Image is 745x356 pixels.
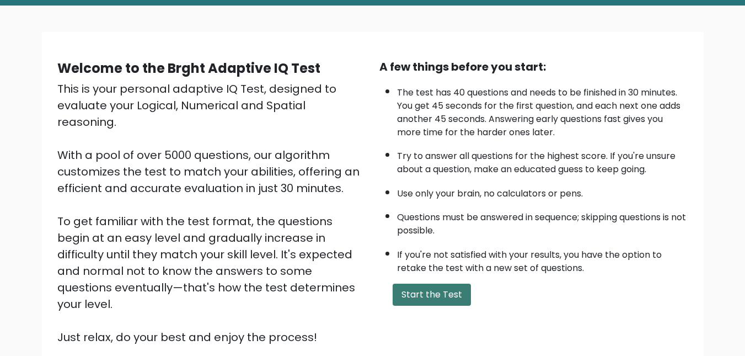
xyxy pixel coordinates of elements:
[397,205,688,237] li: Questions must be answered in sequence; skipping questions is not possible.
[379,59,688,75] div: A few things before you start:
[397,243,688,275] li: If you're not satisfied with your results, you have the option to retake the test with a new set ...
[57,81,366,346] div: This is your personal adaptive IQ Test, designed to evaluate your Logical, Numerical and Spatial ...
[397,144,688,176] li: Try to answer all questions for the highest score. If you're unsure about a question, make an edu...
[57,59,320,77] b: Welcome to the Brght Adaptive IQ Test
[393,284,471,306] button: Start the Test
[397,182,688,200] li: Use only your brain, no calculators or pens.
[397,81,688,139] li: The test has 40 questions and needs to be finished in 30 minutes. You get 45 seconds for the firs...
